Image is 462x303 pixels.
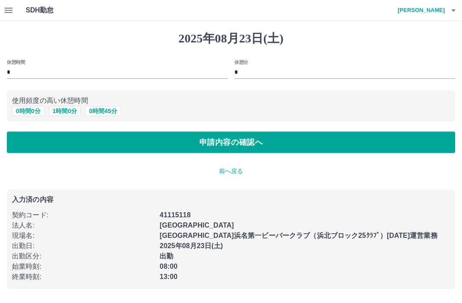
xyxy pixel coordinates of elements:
b: [GEOGRAPHIC_DATA]浜名第一ビーバークラブ（浜北ブロック25ｸﾗﾌﾞ）[DATE]運営業務 [160,232,437,239]
b: 41115118 [160,211,190,219]
b: 13:00 [160,273,178,280]
label: 休憩時間 [7,59,25,65]
button: 申請内容の確認へ [7,132,455,153]
b: 2025年08月23日(土) [160,242,223,249]
button: 0時間0分 [12,106,44,116]
b: 出勤 [160,252,173,260]
p: 現場名 : [12,231,154,241]
p: 出勤日 : [12,241,154,251]
h1: 2025年08月23日(土) [7,31,455,46]
b: 08:00 [160,263,178,270]
p: 前へ戻る [7,167,455,176]
b: [GEOGRAPHIC_DATA] [160,222,234,229]
button: 0時間45分 [85,106,121,116]
p: 入力済の内容 [12,196,450,203]
p: 契約コード : [12,210,154,220]
p: 出勤区分 : [12,251,154,261]
p: 終業時刻 : [12,272,154,282]
label: 休憩分 [234,59,248,65]
p: 法人名 : [12,220,154,231]
button: 1時間0分 [49,106,81,116]
p: 始業時刻 : [12,261,154,272]
p: 使用頻度の高い休憩時間 [12,96,450,106]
